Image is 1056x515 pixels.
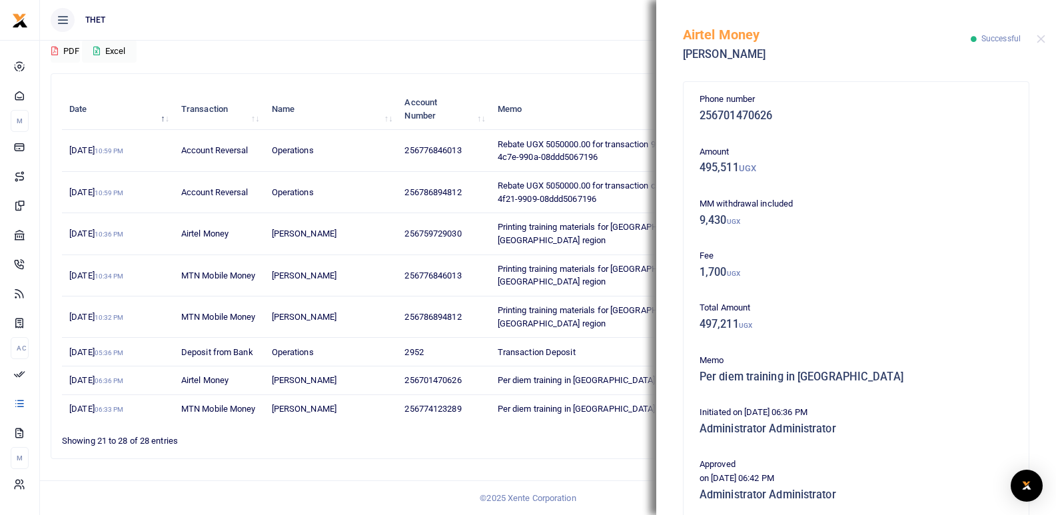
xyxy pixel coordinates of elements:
[700,249,1013,263] p: Fee
[272,145,314,155] span: Operations
[727,218,740,225] small: UGX
[498,181,712,204] span: Rebate UGX 5050000.00 for transaction c7e20dd3-0ecf-4f21-9909-08ddd5067196
[69,312,123,322] span: [DATE]
[80,14,111,26] span: THET
[498,264,709,287] span: Printing training materials for [GEOGRAPHIC_DATA] and [GEOGRAPHIC_DATA] region
[272,404,336,414] span: [PERSON_NAME]
[82,40,137,63] button: Excel
[69,375,123,385] span: [DATE]
[700,318,1013,331] h5: 497,211
[700,301,1013,315] p: Total Amount
[404,270,461,280] span: 256776846013
[69,404,123,414] span: [DATE]
[404,229,461,239] span: 256759729030
[181,145,249,155] span: Account Reversal
[95,314,124,321] small: 10:32 PM
[739,163,756,173] small: UGX
[981,34,1021,43] span: Successful
[69,347,123,357] span: [DATE]
[1037,35,1045,43] button: Close
[272,229,336,239] span: [PERSON_NAME]
[700,161,1013,175] h5: 495,511
[700,354,1013,368] p: Memo
[95,377,124,384] small: 06:36 PM
[700,197,1013,211] p: MM withdrawal included
[700,93,1013,107] p: Phone number
[404,404,461,414] span: 256774123289
[498,375,656,385] span: Per diem training in [GEOGRAPHIC_DATA]
[700,109,1013,123] h5: 256701470626
[700,472,1013,486] p: on [DATE] 06:42 PM
[181,312,256,322] span: MTN Mobile Money
[11,110,29,132] li: M
[1011,470,1043,502] div: Open Intercom Messenger
[700,406,1013,420] p: Initiated on [DATE] 06:36 PM
[95,406,124,413] small: 06:33 PM
[700,370,1013,384] h5: Per diem training in [GEOGRAPHIC_DATA]
[264,89,397,130] th: Name: activate to sort column ascending
[498,222,709,245] span: Printing training materials for [GEOGRAPHIC_DATA] and [GEOGRAPHIC_DATA] region
[700,266,1013,279] h5: 1,700
[498,305,709,328] span: Printing training materials for [GEOGRAPHIC_DATA] and [GEOGRAPHIC_DATA] region
[727,270,740,277] small: UGX
[12,13,28,29] img: logo-small
[69,229,123,239] span: [DATE]
[95,272,124,280] small: 10:34 PM
[51,40,80,63] button: PDF
[700,422,1013,436] h5: Administrator Administrator
[95,349,124,356] small: 05:36 PM
[498,139,712,163] span: Rebate UGX 5050000.00 for transaction 959581f3-38c4-4c7e-990a-08ddd5067196
[272,312,336,322] span: [PERSON_NAME]
[69,145,123,155] span: [DATE]
[404,347,423,357] span: 2952
[181,347,253,357] span: Deposit from Bank
[272,375,336,385] span: [PERSON_NAME]
[11,447,29,469] li: M
[181,375,229,385] span: Airtel Money
[95,231,124,238] small: 10:36 PM
[62,89,174,130] th: Date: activate to sort column descending
[62,427,462,448] div: Showing 21 to 28 of 28 entries
[404,187,461,197] span: 256786894812
[174,89,264,130] th: Transaction: activate to sort column ascending
[181,187,249,197] span: Account Reversal
[181,229,229,239] span: Airtel Money
[397,89,490,130] th: Account Number: activate to sort column ascending
[181,404,256,414] span: MTN Mobile Money
[69,270,123,280] span: [DATE]
[95,147,124,155] small: 10:59 PM
[404,375,461,385] span: 256701470626
[11,337,29,359] li: Ac
[498,404,656,414] span: Per diem training in [GEOGRAPHIC_DATA]
[700,145,1013,159] p: Amount
[404,312,461,322] span: 256786894812
[12,15,28,25] a: logo-small logo-large logo-large
[272,187,314,197] span: Operations
[272,270,336,280] span: [PERSON_NAME]
[683,48,971,61] h5: [PERSON_NAME]
[404,145,461,155] span: 256776846013
[181,270,256,280] span: MTN Mobile Money
[700,458,1013,472] p: Approved
[95,189,124,197] small: 10:59 PM
[739,322,752,329] small: UGX
[498,347,576,357] span: Transaction Deposit
[700,214,1013,227] h5: 9,430
[700,488,1013,502] h5: Administrator Administrator
[490,89,732,130] th: Memo: activate to sort column ascending
[69,187,123,197] span: [DATE]
[683,27,971,43] h5: Airtel Money
[272,347,314,357] span: Operations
